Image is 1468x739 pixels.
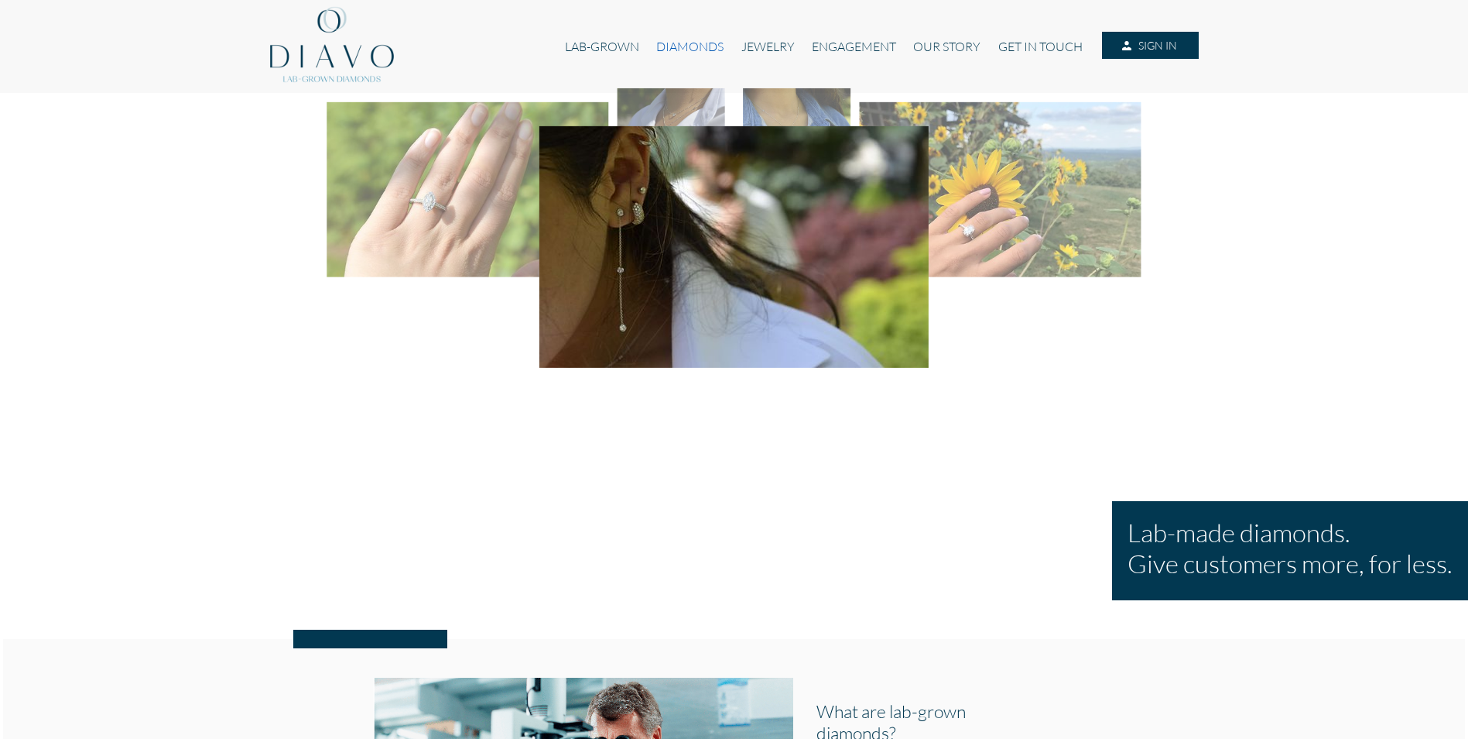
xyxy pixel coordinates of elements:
[860,102,1141,277] img: Diavo Lab-grown diamond ring
[1102,32,1198,60] a: SIGN IN
[618,88,725,155] img: Diavo Lab-grown diamond necklace
[327,102,608,277] img: Diavo Lab-grown diamond Ring
[803,32,905,61] a: ENGAGEMENT
[1128,517,1453,579] h1: Lab-made diamonds. Give customers more, for less.
[990,32,1091,61] a: GET IN TOUCH
[743,88,850,155] img: Diavo Lab-grown diamond necklace
[539,126,929,368] img: Diavo Lab-grown diamond earrings
[556,32,648,61] a: LAB-GROWN
[732,32,802,61] a: JEWELRY
[648,32,732,61] a: DIAMONDS
[905,32,989,61] a: OUR STORY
